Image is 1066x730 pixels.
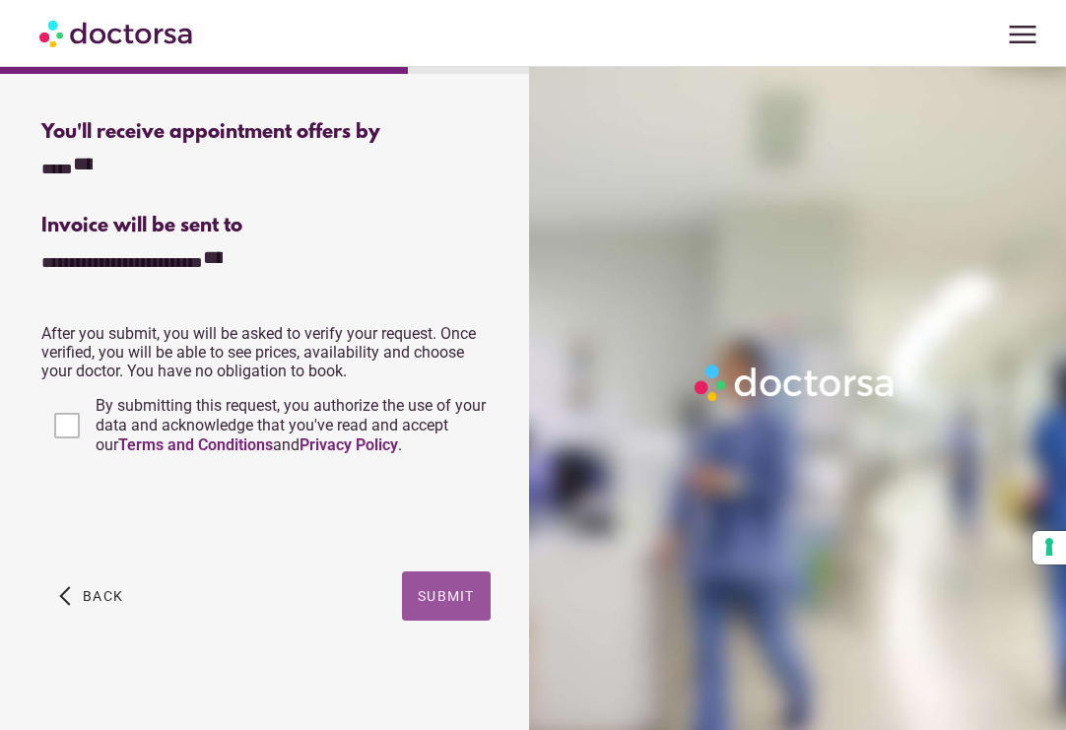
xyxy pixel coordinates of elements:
[300,435,398,454] a: Privacy Policy
[41,324,490,380] p: After you submit, you will be asked to verify your request. Once verified, you will be able to se...
[689,359,901,406] img: Logo-Doctorsa-trans-White-partial-flat.png
[41,475,341,552] iframe: reCAPTCHA
[96,396,486,454] span: By submitting this request, you authorize the use of your data and acknowledge that you've read a...
[1033,531,1066,564] button: Your consent preferences for tracking technologies
[418,588,475,604] span: Submit
[1004,16,1041,53] span: menu
[51,571,131,621] button: arrow_back_ios Back
[41,121,490,144] div: You'll receive appointment offers by
[41,215,490,237] div: Invoice will be sent to
[118,435,273,454] a: Terms and Conditions
[39,11,195,55] img: Doctorsa.com
[402,571,491,621] button: Submit
[83,588,123,604] span: Back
